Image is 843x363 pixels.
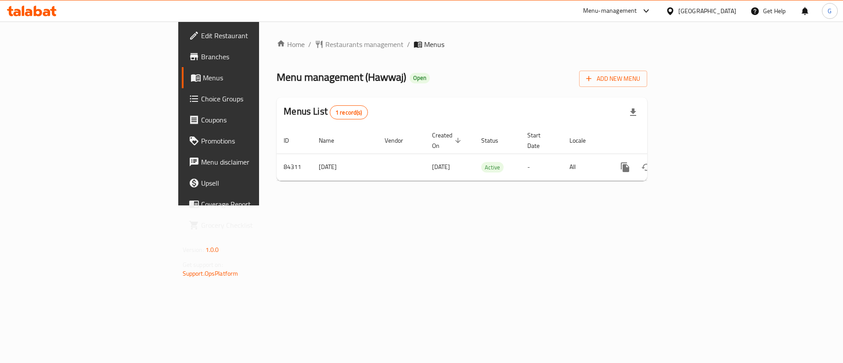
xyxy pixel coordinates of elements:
[319,135,346,146] span: Name
[201,178,312,188] span: Upsell
[277,39,647,50] nav: breadcrumb
[481,162,504,173] span: Active
[623,102,644,123] div: Export file
[182,194,319,215] a: Coverage Report
[481,135,510,146] span: Status
[201,51,312,62] span: Branches
[315,39,403,50] a: Restaurants management
[277,127,706,181] table: enhanced table
[678,6,736,16] div: [GEOGRAPHIC_DATA]
[615,157,636,178] button: more
[201,136,312,146] span: Promotions
[201,220,312,230] span: Grocery Checklist
[203,72,312,83] span: Menus
[432,161,450,173] span: [DATE]
[410,74,430,82] span: Open
[586,73,640,84] span: Add New Menu
[410,73,430,83] div: Open
[608,127,706,154] th: Actions
[330,108,367,117] span: 1 record(s)
[481,162,504,173] div: Active
[182,215,319,236] a: Grocery Checklist
[201,157,312,167] span: Menu disclaimer
[205,244,219,255] span: 1.0.0
[183,244,204,255] span: Version:
[182,130,319,151] a: Promotions
[284,105,367,119] h2: Menus List
[828,6,832,16] span: G
[407,39,410,50] li: /
[330,105,368,119] div: Total records count
[182,88,319,109] a: Choice Groups
[520,154,562,180] td: -
[527,130,552,151] span: Start Date
[569,135,597,146] span: Locale
[583,6,637,16] div: Menu-management
[636,157,657,178] button: Change Status
[182,109,319,130] a: Coupons
[325,39,403,50] span: Restaurants management
[284,135,300,146] span: ID
[562,154,608,180] td: All
[183,259,223,270] span: Get support on:
[201,93,312,104] span: Choice Groups
[182,151,319,173] a: Menu disclaimer
[201,199,312,209] span: Coverage Report
[201,115,312,125] span: Coupons
[385,135,414,146] span: Vendor
[182,173,319,194] a: Upsell
[432,130,464,151] span: Created On
[424,39,444,50] span: Menus
[182,67,319,88] a: Menus
[312,154,378,180] td: [DATE]
[182,46,319,67] a: Branches
[201,30,312,41] span: Edit Restaurant
[277,67,406,87] span: Menu management ( Hawwaj )
[182,25,319,46] a: Edit Restaurant
[183,268,238,279] a: Support.OpsPlatform
[579,71,647,87] button: Add New Menu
